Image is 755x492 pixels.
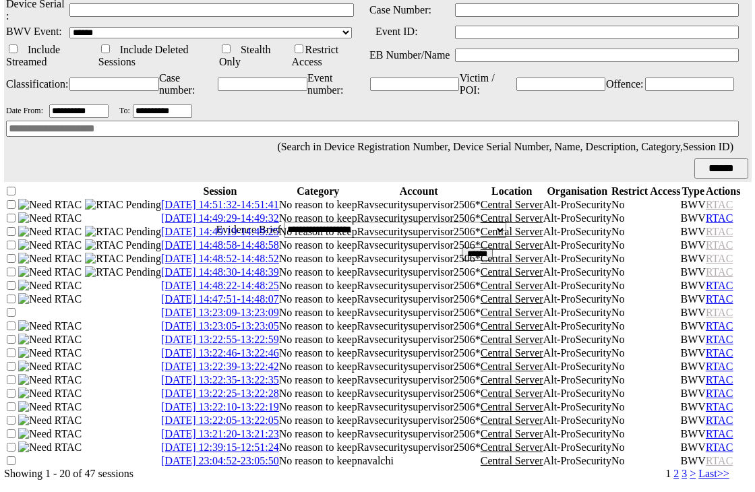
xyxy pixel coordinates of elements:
[681,401,706,412] span: BWV
[85,239,161,251] img: RTAC Pending
[481,347,543,359] span: Central Server
[681,414,706,426] span: BWV
[611,185,681,198] th: Restrict Access
[706,266,733,278] span: RTAC
[357,320,481,332] span: Ravsecuritysupervisor2506*
[706,347,733,359] a: RTAC
[161,361,279,372] span: [DATE] 13:22:39-13:22:42
[706,441,733,454] a: RTAC
[706,361,733,373] a: RTAC
[18,346,82,360] img: Need RTAC
[706,374,733,386] a: RTAC
[279,185,357,198] th: Category
[611,374,625,386] span: No
[706,414,733,427] a: RTAC
[681,374,706,386] span: BWV
[279,374,357,386] span: No reason to keep
[307,72,343,96] span: Event number:
[279,212,357,224] span: No reason to keep
[357,239,481,251] span: Ravsecuritysupervisor2506*
[18,414,82,427] img: Need RTAC
[706,441,733,453] span: RTAC
[706,428,733,440] a: RTAC
[543,414,611,426] span: Alt-ProSecurity
[481,320,543,332] span: Central Server
[85,253,161,265] img: RTAC Pending
[279,401,357,412] span: No reason to keep
[706,280,733,291] span: RTAC
[357,266,481,278] span: Ravsecuritysupervisor2506*
[481,361,543,372] span: Central Server
[682,468,687,479] a: 3
[481,185,543,198] th: Location
[543,185,611,198] th: Organisation
[279,414,357,426] span: No reason to keep
[706,199,733,210] span: RTAC
[279,347,357,359] span: No reason to keep
[18,266,82,279] img: Need RTAC
[161,199,279,210] span: [DATE] 14:51:32-14:51:41
[357,199,481,210] span: Ravsecuritysupervisor2506*
[161,226,279,237] a: [DATE] 14:49:19-14:49:25
[161,212,279,224] span: [DATE] 14:49:29-14:49:32
[611,414,625,426] span: No
[543,455,611,466] span: Alt-ProSecurity
[706,347,733,359] span: RTAC
[611,199,625,210] span: No
[161,307,279,318] a: [DATE] 13:23:09-13:23:09
[18,212,82,225] img: Need RTAC
[18,360,82,373] img: Need RTAC
[611,293,625,305] span: No
[161,455,279,466] a: [DATE] 23:04:52-23:05:50
[543,428,611,439] span: Alt-ProSecurity
[161,293,279,305] a: [DATE] 14:47:51-14:48:07
[357,307,481,318] span: Ravsecuritysupervisor2506*
[481,266,543,278] span: Central Server
[18,293,82,306] img: Need RTAC
[85,226,161,238] img: RTAC Pending
[279,388,357,399] span: No reason to keep
[481,334,543,345] span: Central Server
[357,361,481,372] span: Ravsecuritysupervisor2506*
[161,253,279,264] a: [DATE] 14:48:52-14:48:52
[18,400,82,414] img: Need RTAC
[681,388,706,399] span: BWV
[279,266,357,278] span: No reason to keep
[706,226,733,237] span: RTAC
[18,239,82,252] img: Need RTAC
[681,253,706,264] span: BWV
[161,428,279,439] a: [DATE] 13:21:20-13:21:23
[279,293,357,305] span: No reason to keep
[279,320,357,332] span: No reason to keep
[161,334,279,345] span: [DATE] 13:22:55-13:22:59
[481,441,543,453] span: Central Server
[357,401,481,412] span: Ravsecuritysupervisor2506*
[357,212,481,224] span: Ravsecuritysupervisor2506*
[357,388,481,399] span: Ravsecuritysupervisor2506*
[543,401,611,412] span: Alt-ProSecurity
[481,253,543,264] span: Central Server
[606,78,644,90] span: Offence:
[706,374,733,386] span: RTAC
[279,199,357,210] span: No reason to keep
[543,347,611,359] span: Alt-ProSecurity
[161,374,279,386] a: [DATE] 13:22:35-13:22:35
[681,441,706,453] span: BWV
[481,212,543,224] span: Central Server
[6,44,60,67] span: Include Streamed
[543,226,611,237] span: Alt-ProSecurity
[279,280,357,291] span: No reason to keep
[543,388,611,399] span: Alt-ProSecurity
[611,280,625,291] span: No
[681,361,706,372] span: BWV
[5,24,67,40] td: BWV Event:
[681,185,706,198] th: Type
[161,401,279,412] span: [DATE] 13:22:10-13:22:19
[279,455,357,466] span: No reason to keep
[18,279,82,293] img: Need RTAC
[698,468,729,479] a: Last>>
